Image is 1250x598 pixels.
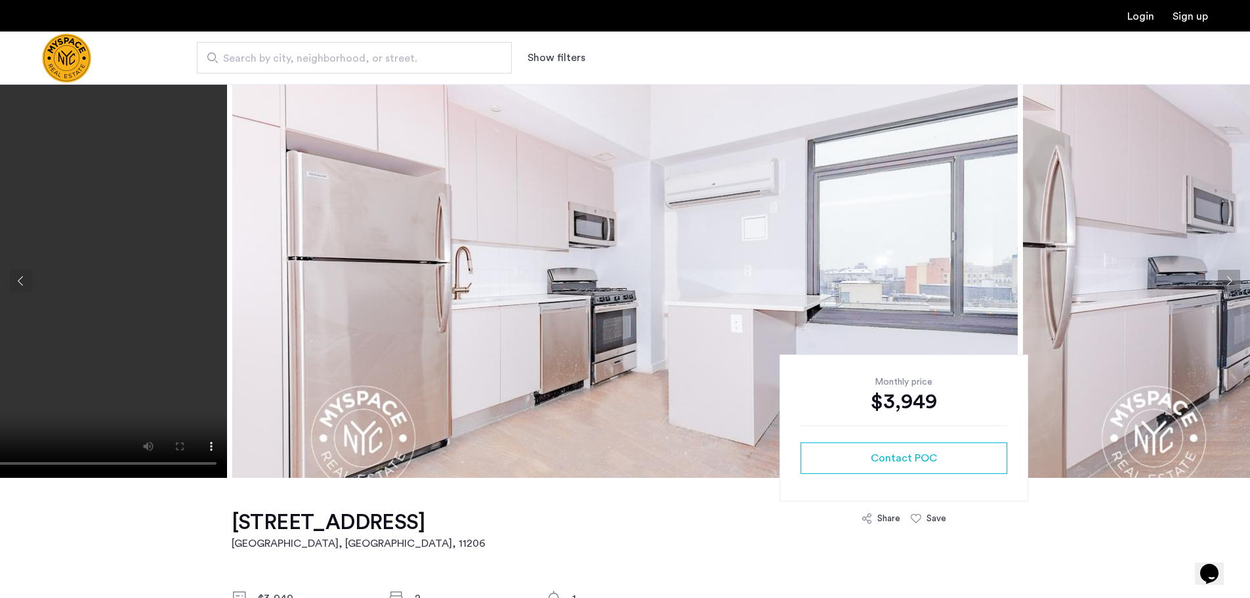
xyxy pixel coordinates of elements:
a: Cazamio Logo [42,33,91,83]
button: Show or hide filters [528,50,585,66]
iframe: chat widget [1195,545,1237,585]
h2: [GEOGRAPHIC_DATA], [GEOGRAPHIC_DATA] , 11206 [232,536,486,551]
input: Apartment Search [197,42,512,74]
a: [STREET_ADDRESS][GEOGRAPHIC_DATA], [GEOGRAPHIC_DATA], 11206 [232,509,486,551]
a: Registration [1173,11,1208,22]
h1: [STREET_ADDRESS] [232,509,486,536]
button: Next apartment [1218,270,1240,292]
div: Save [927,512,946,525]
img: apartment [232,84,1018,478]
button: button [801,442,1007,474]
a: Login [1127,11,1154,22]
span: Contact POC [871,450,937,466]
img: logo [42,33,91,83]
div: Share [877,512,900,525]
div: $3,949 [801,389,1007,415]
span: Search by city, neighborhood, or street. [223,51,475,66]
button: Previous apartment [10,270,32,292]
div: Monthly price [801,375,1007,389]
